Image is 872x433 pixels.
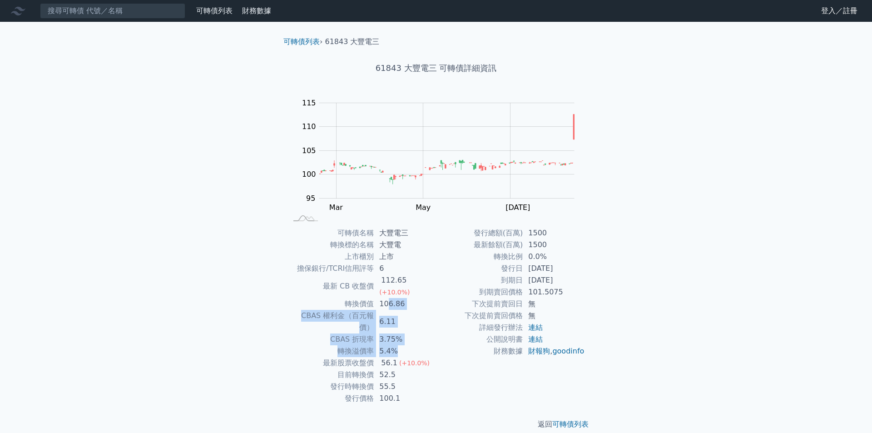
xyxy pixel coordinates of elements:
[436,227,523,239] td: 發行總額(百萬)
[302,146,316,155] tspan: 105
[523,274,585,286] td: [DATE]
[528,347,550,355] a: 財報狗
[374,393,436,404] td: 100.1
[302,170,316,179] tspan: 100
[374,251,436,263] td: 上市
[379,357,399,369] div: 56.1
[436,322,523,333] td: 詳細發行辦法
[505,203,530,212] tspan: [DATE]
[196,6,233,15] a: 可轉債列表
[374,239,436,251] td: 大豐電
[436,286,523,298] td: 到期賣回價格
[374,298,436,310] td: 106.86
[276,419,596,430] p: 返回
[306,194,315,203] tspan: 95
[287,274,374,298] td: 最新 CB 收盤價
[287,227,374,239] td: 可轉債名稱
[242,6,271,15] a: 財務數據
[287,263,374,274] td: 擔保銀行/TCRI信用評等
[399,359,430,367] span: (+10.0%)
[827,389,872,433] iframe: Chat Widget
[302,122,316,131] tspan: 110
[528,335,543,343] a: 連結
[283,36,322,47] li: ›
[287,310,374,333] td: CBAS 權利金（百元報價）
[436,251,523,263] td: 轉換比例
[319,114,574,184] g: Series
[374,381,436,393] td: 55.5
[436,263,523,274] td: 發行日
[436,298,523,310] td: 下次提前賣回日
[523,251,585,263] td: 0.0%
[523,310,585,322] td: 無
[374,333,436,345] td: 3.75%
[436,310,523,322] td: 下次提前賣回價格
[374,345,436,357] td: 5.4%
[436,239,523,251] td: 最新餘額(百萬)
[827,389,872,433] div: 聊天小工具
[287,298,374,310] td: 轉換價值
[552,347,584,355] a: goodinfo
[287,251,374,263] td: 上市櫃別
[436,333,523,345] td: 公開說明書
[379,289,410,296] span: (+10.0%)
[528,323,543,332] a: 連結
[374,227,436,239] td: 大豐電三
[374,310,436,333] td: 6.11
[287,345,374,357] td: 轉換溢價率
[287,239,374,251] td: 轉換標的名稱
[374,263,436,274] td: 6
[276,62,596,75] h1: 61843 大豐電三 可轉債詳細資訊
[374,369,436,381] td: 52.5
[523,227,585,239] td: 1500
[523,345,585,357] td: ,
[379,274,408,286] div: 112.65
[287,381,374,393] td: 發行時轉換價
[287,357,374,369] td: 最新股票收盤價
[523,298,585,310] td: 無
[287,393,374,404] td: 發行價格
[40,3,185,19] input: 搜尋可轉債 代號／名稱
[416,203,431,212] tspan: May
[814,4,865,18] a: 登入／註冊
[523,263,585,274] td: [DATE]
[552,420,589,428] a: 可轉債列表
[523,239,585,251] td: 1500
[287,333,374,345] td: CBAS 折現率
[283,37,320,46] a: 可轉債列表
[436,274,523,286] td: 到期日
[436,345,523,357] td: 財務數據
[329,203,343,212] tspan: Mar
[325,36,380,47] li: 61843 大豐電三
[297,99,588,212] g: Chart
[302,99,316,107] tspan: 115
[287,369,374,381] td: 目前轉換價
[523,286,585,298] td: 101.5075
